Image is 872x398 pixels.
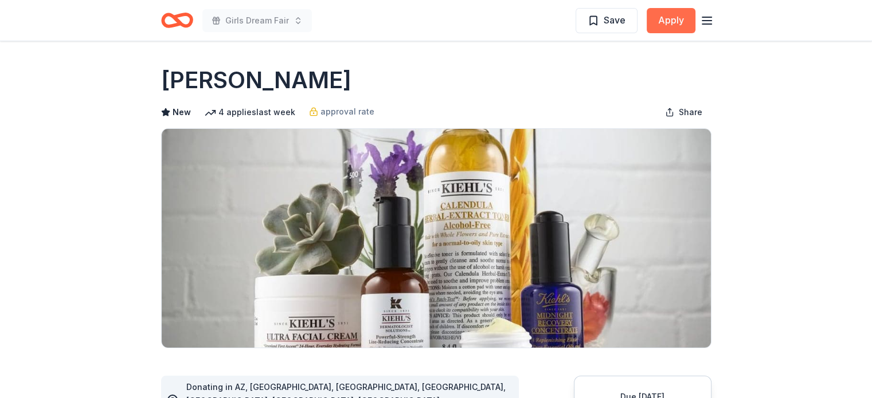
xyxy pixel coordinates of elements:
button: Save [576,8,638,33]
span: Save [604,13,625,27]
span: Girls Dream Fair [225,14,289,27]
a: Home [161,7,193,34]
h1: [PERSON_NAME] [161,64,351,96]
span: Share [679,105,702,119]
button: Share [656,101,711,124]
img: Image for Kiehl's [162,129,711,348]
button: Apply [647,8,695,33]
button: Girls Dream Fair [202,9,312,32]
div: 4 applies last week [205,105,295,119]
a: approval rate [309,105,374,119]
span: approval rate [320,105,374,119]
span: New [173,105,191,119]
